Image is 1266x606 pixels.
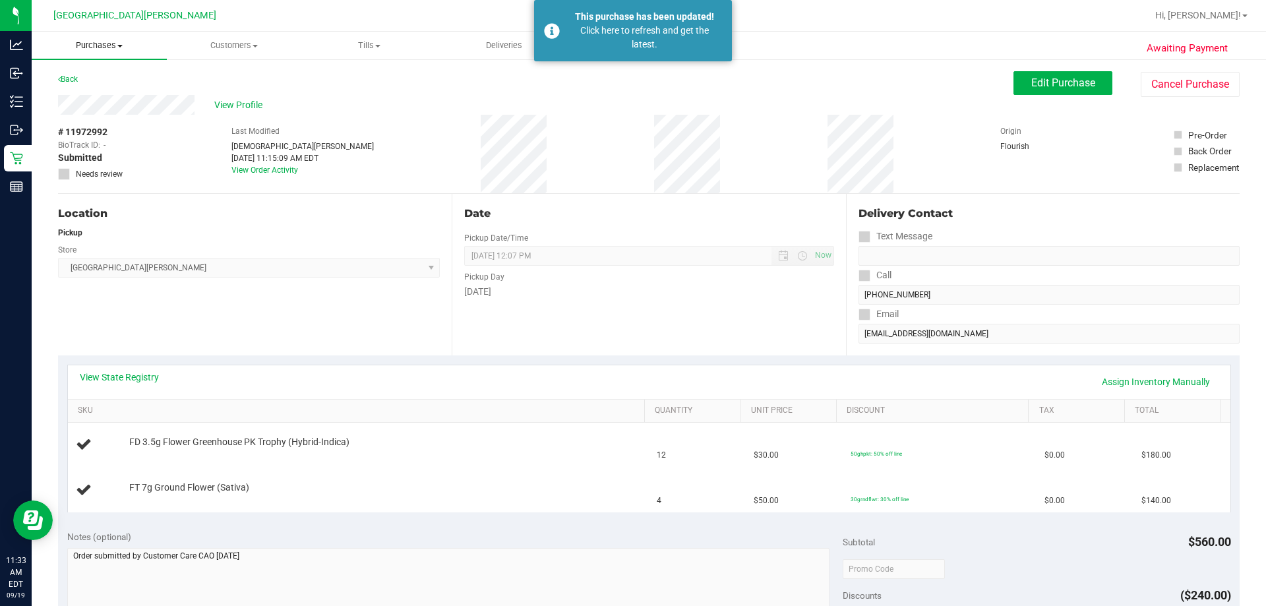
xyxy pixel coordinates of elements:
a: Quantity [655,406,735,416]
span: $560.00 [1188,535,1231,549]
span: - [104,139,105,151]
label: Pickup Date/Time [464,232,528,244]
a: View State Registry [80,371,159,384]
inline-svg: Inbound [10,67,23,80]
div: [DEMOGRAPHIC_DATA][PERSON_NAME] [231,140,374,152]
p: 11:33 AM EDT [6,555,26,590]
a: Unit Price [751,406,831,416]
span: 4 [657,495,661,507]
span: BioTrack ID: [58,139,100,151]
span: $0.00 [1044,449,1065,462]
strong: Pickup [58,228,82,237]
label: Text Message [859,227,932,246]
a: Tax [1039,406,1120,416]
button: Cancel Purchase [1141,72,1240,97]
span: $0.00 [1044,495,1065,507]
inline-svg: Retail [10,152,23,165]
label: Call [859,266,891,285]
span: Purchases [32,40,167,51]
span: Subtotal [843,537,875,547]
label: Last Modified [231,125,280,137]
span: Submitted [58,151,102,165]
span: ($240.00) [1180,588,1231,602]
a: Tills [302,32,437,59]
span: 30grndflwr: 30% off line [851,496,909,502]
p: 09/19 [6,590,26,600]
inline-svg: Outbound [10,123,23,136]
inline-svg: Reports [10,180,23,193]
input: Format: (999) 999-9999 [859,285,1240,305]
a: Deliveries [437,32,572,59]
input: Format: (999) 999-9999 [859,246,1240,266]
iframe: Resource center [13,500,53,540]
div: Date [464,206,833,222]
div: Delivery Contact [859,206,1240,222]
span: Tills [303,40,437,51]
div: Replacement [1188,161,1239,174]
label: Email [859,305,899,324]
a: Purchases [32,32,167,59]
a: Back [58,75,78,84]
span: FD 3.5g Flower Greenhouse PK Trophy (Hybrid-Indica) [129,436,349,448]
div: Flourish [1000,140,1066,152]
span: $30.00 [754,449,779,462]
span: [GEOGRAPHIC_DATA][PERSON_NAME] [53,10,216,21]
inline-svg: Inventory [10,95,23,108]
div: [DATE] [464,285,833,299]
span: # 11972992 [58,125,107,139]
span: $50.00 [754,495,779,507]
div: This purchase has been updated! [567,10,722,24]
div: Pre-Order [1188,129,1227,142]
a: Customers [167,32,302,59]
input: Promo Code [843,559,945,579]
a: Assign Inventory Manually [1093,371,1219,393]
span: Deliveries [468,40,540,51]
span: Needs review [76,168,123,180]
label: Pickup Day [464,271,504,283]
div: [DATE] 11:15:09 AM EDT [231,152,374,164]
span: Customers [167,40,301,51]
span: Edit Purchase [1031,76,1095,89]
span: Awaiting Payment [1147,41,1228,56]
span: View Profile [214,98,267,112]
label: Store [58,244,76,256]
span: 50ghpkt: 50% off line [851,450,902,457]
span: $180.00 [1141,449,1171,462]
span: Hi, [PERSON_NAME]! [1155,10,1241,20]
span: 12 [657,449,666,462]
label: Origin [1000,125,1021,137]
a: Discount [847,406,1023,416]
a: Total [1135,406,1215,416]
a: SKU [78,406,639,416]
a: View Order Activity [231,166,298,175]
span: FT 7g Ground Flower (Sativa) [129,481,249,494]
span: $140.00 [1141,495,1171,507]
span: Notes (optional) [67,531,131,542]
div: Back Order [1188,144,1232,158]
div: Location [58,206,440,222]
button: Edit Purchase [1013,71,1112,95]
inline-svg: Analytics [10,38,23,51]
div: Click here to refresh and get the latest. [567,24,722,51]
